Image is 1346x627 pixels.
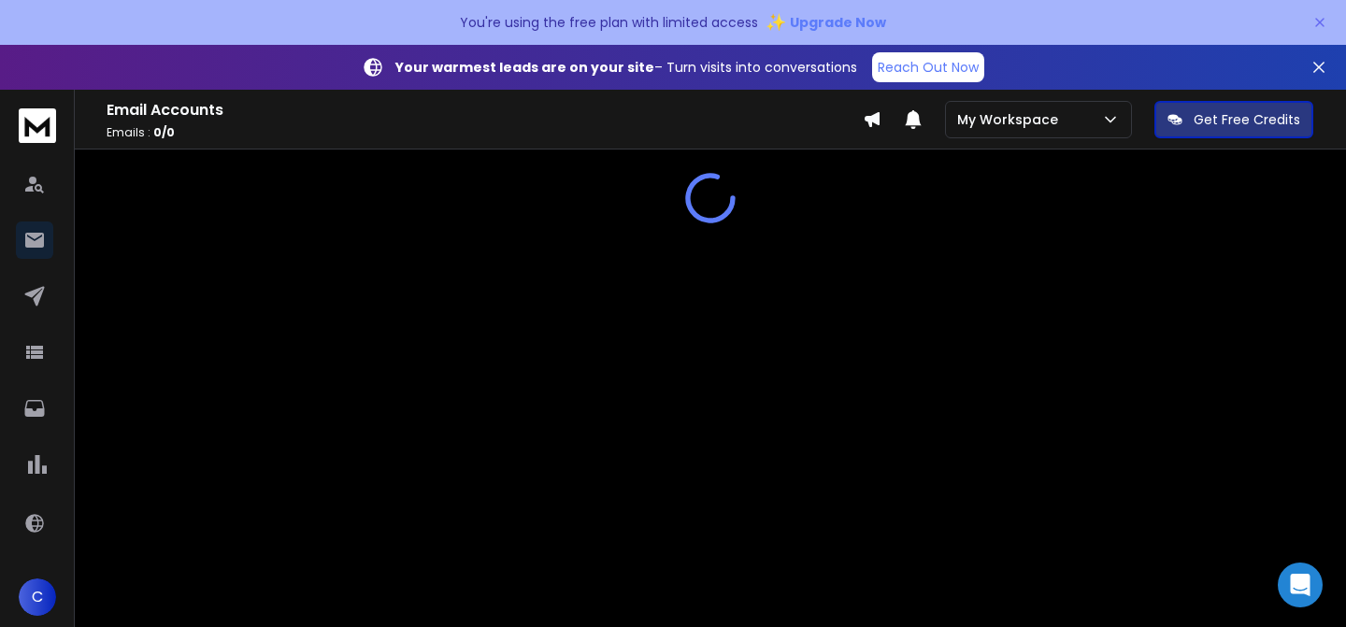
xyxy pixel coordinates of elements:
button: C [19,578,56,616]
span: ✨ [766,9,786,36]
p: Reach Out Now [878,58,979,77]
img: logo [19,108,56,143]
span: Upgrade Now [790,13,886,32]
p: – Turn visits into conversations [395,58,857,77]
p: My Workspace [957,110,1066,129]
div: Open Intercom Messenger [1278,563,1323,607]
button: ✨Upgrade Now [766,4,886,41]
span: 0 / 0 [153,124,175,140]
button: Get Free Credits [1154,101,1313,138]
p: Emails : [107,125,863,140]
p: You're using the free plan with limited access [460,13,758,32]
strong: Your warmest leads are on your site [395,58,654,77]
p: Get Free Credits [1194,110,1300,129]
a: Reach Out Now [872,52,984,82]
h1: Email Accounts [107,99,863,121]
